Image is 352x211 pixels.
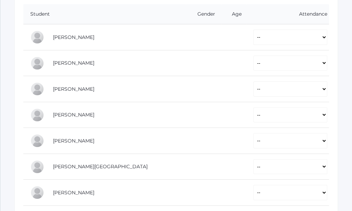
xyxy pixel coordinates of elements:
[53,138,94,144] a: [PERSON_NAME]
[53,112,94,118] a: [PERSON_NAME]
[30,56,44,70] div: Zoe Carr
[186,4,222,24] th: Gender
[247,4,329,24] th: Attendance
[23,4,186,24] th: Student
[30,186,44,200] div: Ryan Lawler
[30,108,44,122] div: LaRae Erner
[53,163,148,170] a: [PERSON_NAME][GEOGRAPHIC_DATA]
[53,60,94,66] a: [PERSON_NAME]
[53,86,94,92] a: [PERSON_NAME]
[53,189,94,196] a: [PERSON_NAME]
[30,134,44,148] div: Wyatt Hill
[30,160,44,174] div: Austin Hill
[30,82,44,96] div: Reese Carr
[53,34,94,40] a: [PERSON_NAME]
[222,4,247,24] th: Age
[30,30,44,44] div: Pierce Brozek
